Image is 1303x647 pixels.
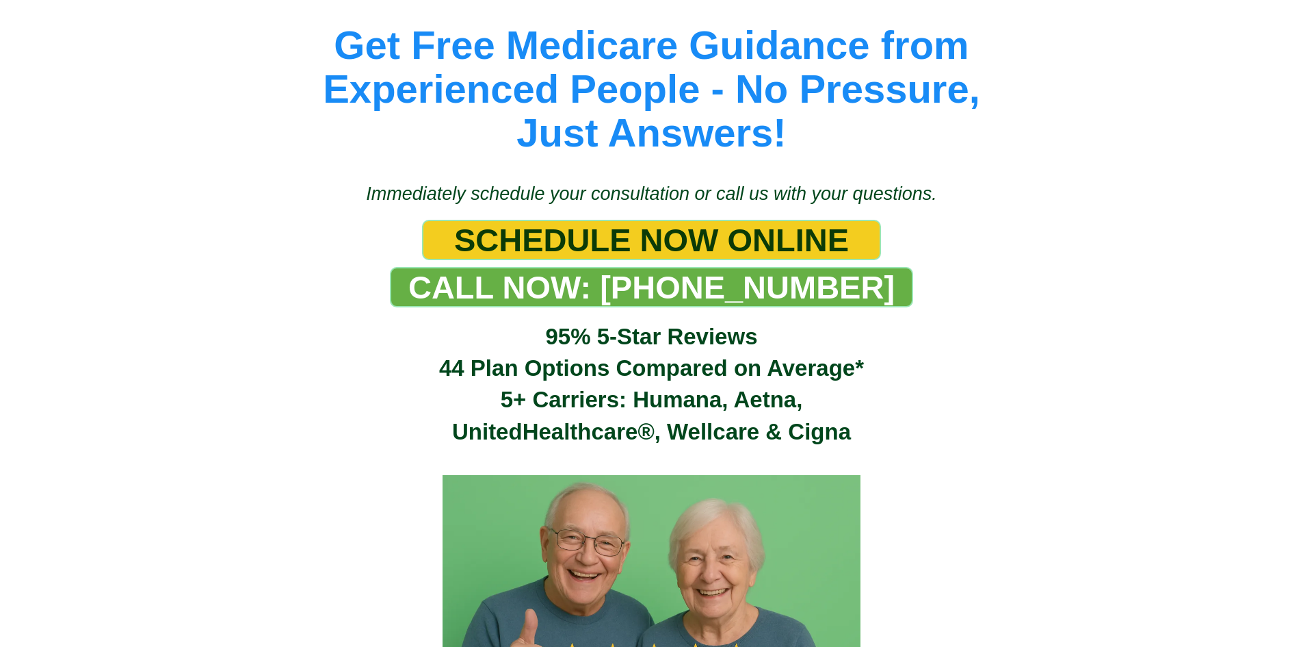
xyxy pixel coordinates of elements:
span: 95% 5-Star Reviews [545,324,757,349]
span: 44 Plan Options Compared on Average* [439,355,864,381]
span: SCHEDULE NOW ONLINE [454,221,849,259]
span: UnitedHealthcare®, Wellcare & Cigna [452,419,851,444]
span: Get Free Medicare Guidance from Experienced People - No Pressure, [323,23,980,111]
span: Immediately schedule your consultation or call us with your questions. [366,183,936,204]
a: CALL NOW: 1-888-344-8881 [390,267,913,307]
span: Just Answers! [516,110,786,155]
span: 5+ Carriers: Humana, Aetna, [501,387,803,412]
a: SCHEDULE NOW ONLINE [422,220,881,260]
span: CALL NOW: [PHONE_NUMBER] [408,268,895,306]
